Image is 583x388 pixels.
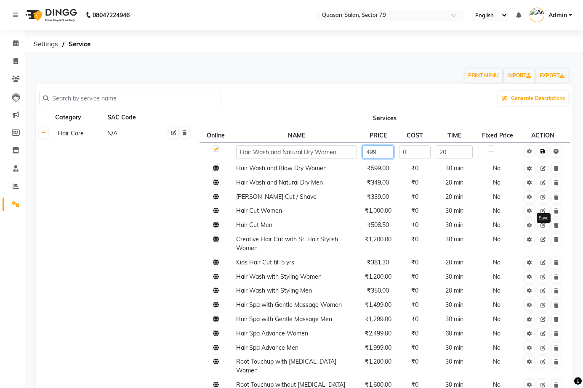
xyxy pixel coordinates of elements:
span: [PERSON_NAME] Cut / Shave [236,193,317,201]
span: ₹0 [411,315,418,323]
img: logo [21,3,79,27]
span: No [493,221,500,229]
span: 30 min [445,315,463,323]
span: No [493,193,500,201]
span: Generate Descriptions [511,95,565,101]
span: Hair Spa Advance Women [236,330,308,337]
span: Service [64,37,95,52]
span: No [493,273,500,280]
span: Hair Wash with Styling Women [236,273,322,280]
span: Hair Cut Men [236,221,272,229]
span: ₹381.30 [367,259,389,266]
div: N/A [106,128,155,139]
span: ₹508.50 [367,221,389,229]
span: Hair Spa with Gentle Massage Women [236,301,342,309]
th: PRICE [359,128,396,143]
button: PRINT MENU [465,69,502,83]
div: SAC Code [106,112,155,123]
span: ₹0 [411,221,418,229]
span: No [493,287,500,294]
span: ₹0 [411,259,418,266]
span: Hair Spa with Gentle Massage Men [236,315,332,323]
span: ₹599.00 [367,164,389,172]
th: ACTION [522,128,564,143]
span: ₹1,999.00 [365,344,391,351]
span: ₹0 [411,330,418,337]
span: ₹0 [411,235,418,243]
span: Admin [548,11,567,20]
span: 30 min [445,164,463,172]
img: Admin [530,8,544,22]
span: No [493,235,500,243]
span: Hair Spa Advance Men [236,344,298,351]
span: No [493,344,500,351]
span: ₹0 [411,179,418,186]
span: ₹0 [411,193,418,201]
input: Search by service name [49,92,217,105]
div: Category [54,112,103,123]
span: ₹0 [411,344,418,351]
span: 30 min [445,235,463,243]
b: 08047224946 [93,3,130,27]
span: ₹0 [411,273,418,280]
span: No [493,179,500,186]
span: Hair Wash and Natural Dry Men [236,179,323,186]
span: ₹1,499.00 [365,301,391,309]
span: ₹1,200.00 [365,273,391,280]
th: Services [197,110,573,126]
a: IMPORT [504,69,535,83]
span: Root Touchup with [MEDICAL_DATA] Women [236,358,336,374]
span: 30 min [445,301,463,309]
span: ₹339.00 [367,193,389,201]
span: 20 min [445,179,463,186]
span: ₹2,499.00 [365,330,391,337]
span: ₹1,000.00 [365,207,391,214]
span: ₹349.00 [367,179,389,186]
div: Hair Care [54,128,103,139]
span: 30 min [445,221,463,229]
a: EXPORT [536,69,568,83]
span: 30 min [445,273,463,280]
span: ₹0 [411,164,418,172]
span: ₹0 [411,358,418,365]
span: 20 min [445,193,463,201]
span: ₹0 [411,287,418,294]
button: Generate Descriptions [498,91,568,106]
span: ₹0 [411,207,418,214]
div: Save [537,213,551,223]
span: ₹0 [411,301,418,309]
span: Creative Hair Cut with Sr. Hair Stylish Women [236,235,338,252]
th: COST [397,128,433,143]
th: Online [200,128,233,143]
span: 30 min [445,344,463,351]
span: No [493,301,500,309]
span: ₹350.00 [367,287,389,294]
span: No [493,358,500,365]
span: No [493,164,500,172]
span: ₹1,299.00 [365,315,391,323]
span: No [493,315,500,323]
span: Settings [29,37,62,52]
th: NAME [233,128,359,143]
span: 30 min [445,207,463,214]
span: ₹1,200.00 [365,235,391,243]
span: No [493,207,500,214]
span: Hair Cut Women [236,207,282,214]
span: 20 min [445,259,463,266]
span: No [493,330,500,337]
span: 30 min [445,358,463,365]
span: 60 min [445,330,463,337]
span: Hair Wash and Blow Dry Women [236,164,327,172]
span: Kids Hair Cut till 5 yrs [236,259,294,266]
span: Hair Wash with Styling Men [236,287,312,294]
th: TIME [433,128,475,143]
th: Fixed Price [475,128,522,143]
span: 20 min [445,287,463,294]
span: No [493,259,500,266]
span: ₹1,200.00 [365,358,391,365]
